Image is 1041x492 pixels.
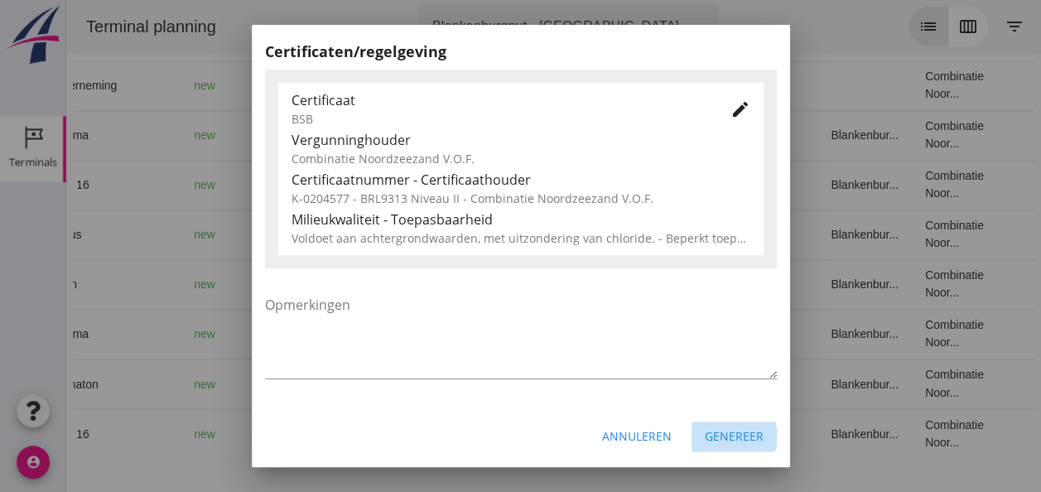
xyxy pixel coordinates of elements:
[229,427,240,439] i: directions_boat
[602,427,672,445] div: Annuleren
[187,127,326,144] div: [GEOGRAPHIC_DATA]
[589,422,685,451] button: Annuleren
[542,210,625,259] td: Ontzilt oph.zan...
[892,17,912,36] i: calendar_view_week
[626,259,752,309] td: 18
[369,309,460,359] td: 994
[402,280,415,290] small: m3
[292,130,750,150] div: Vergunninghouder
[626,309,752,359] td: 18
[852,17,872,36] i: list
[259,328,271,340] i: directions_boat
[114,110,174,160] td: new
[938,17,958,36] i: filter_list
[369,259,460,309] td: 480
[114,60,174,110] td: new
[626,160,752,210] td: 18
[730,99,750,119] i: edit
[626,408,752,458] td: 18
[751,210,846,259] td: Blankenbur...
[846,160,948,210] td: Combinatie Noor...
[402,379,415,389] small: m3
[369,359,460,408] td: 672
[187,425,326,442] div: Gouda
[705,427,764,445] div: Genereer
[292,110,704,128] div: BSB
[846,309,948,359] td: Combinatie Noor...
[187,176,326,194] div: Gouda
[402,230,415,240] small: m3
[292,90,704,110] div: Certificaat
[315,129,326,141] i: directions_boat
[369,408,460,458] td: 1298
[114,309,174,359] td: new
[542,408,625,458] td: Ontzilt oph.zan...
[402,131,415,141] small: m3
[315,278,326,290] i: directions_boat
[623,17,643,36] i: arrow_drop_down
[542,160,625,210] td: Ontzilt oph.zan...
[369,160,460,210] td: 1298
[846,110,948,160] td: Combinatie Noor...
[114,359,174,408] td: new
[846,408,948,458] td: Combinatie Noor...
[366,17,613,36] div: Blankenburgput - [GEOGRAPHIC_DATA]
[187,276,326,293] div: [GEOGRAPHIC_DATA]
[846,259,948,309] td: Combinatie Noor...
[229,80,240,91] i: directions_boat
[114,210,174,259] td: new
[369,60,460,110] td: 1231
[408,181,422,191] small: m3
[692,422,777,451] button: Genereer
[292,190,750,207] div: K-0204577 - BRL9313 Niveau II - Combinatie Noordzeezand V.O.F.
[265,292,777,379] textarea: Opmerkingen
[408,81,422,91] small: m3
[751,359,846,408] td: Blankenbur...
[751,110,846,160] td: Blankenbur...
[626,210,752,259] td: 18
[626,359,752,408] td: 18
[187,375,326,393] div: Gouda
[751,309,846,359] td: Blankenbur...
[369,110,460,160] td: 994
[542,309,625,359] td: Filling sand
[846,210,948,259] td: Combinatie Noor...
[114,259,174,309] td: new
[626,110,752,160] td: 18
[751,408,846,458] td: Blankenbur...
[369,210,460,259] td: 999
[751,259,846,309] td: Blankenbur...
[292,170,750,190] div: Certificaatnummer - Certificaathouder
[846,359,948,408] td: Combinatie Noor...
[187,226,326,244] div: Gouda
[408,429,422,439] small: m3
[542,110,625,160] td: Filling sand
[846,60,948,110] td: Combinatie Noor...
[229,229,240,240] i: directions_boat
[114,160,174,210] td: new
[626,60,752,110] td: 18
[542,259,625,309] td: Filling sand
[7,15,163,38] div: Terminal planning
[751,160,846,210] td: Blankenbur...
[187,326,326,343] div: Papendrecht
[187,77,326,94] div: Gouda
[229,179,240,191] i: directions_boat
[292,150,750,167] div: Combinatie Noordzeezand V.O.F.
[265,41,777,63] h2: Certificaten/regelgeving
[229,378,240,389] i: directions_boat
[114,408,174,458] td: new
[292,210,750,229] div: Milieukwaliteit - Toepasbaarheid
[542,60,625,110] td: Ontzilt oph.zan...
[402,330,415,340] small: m3
[292,229,750,247] div: Voldoet aan achtergrondwaarden, met uitzondering van chloride. - Beperkt toepasbaar tot zoute/bra...
[542,359,625,408] td: Ontzilt oph.zan...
